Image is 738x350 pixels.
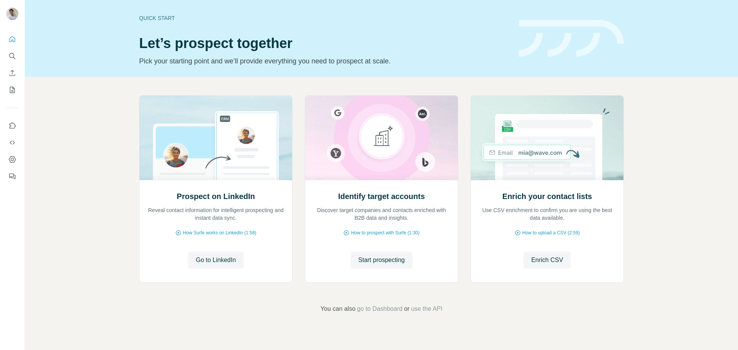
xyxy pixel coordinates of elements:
[321,304,356,314] span: You can also
[6,49,18,63] button: Search
[351,229,419,236] span: How to prospect with Surfe (1:30)
[305,96,458,180] img: Identify target accounts
[147,206,284,222] p: Reveal contact information for intelligent prospecting and instant data sync.
[6,119,18,133] button: Use Surfe on LinkedIn
[470,96,624,180] img: Enrich your contact lists
[522,229,580,236] span: How to upload a CSV (2:59)
[524,252,571,269] button: Enrich CSV
[6,8,18,20] img: Avatar
[139,14,510,22] div: Quick start
[313,206,450,222] p: Discover target companies and contacts enriched with B2B data and insights.
[183,229,256,236] span: How Surfe works on LinkedIn (1:58)
[6,153,18,166] button: Dashboard
[519,20,624,57] img: banner
[351,252,412,269] button: Start prospecting
[6,169,18,183] button: Feedback
[139,56,510,66] p: Pick your starting point and we’ll provide everything you need to prospect at scale.
[177,191,255,202] h2: Prospect on LinkedIn
[196,255,236,265] span: Go to LinkedIn
[188,252,243,269] button: Go to LinkedIn
[404,304,409,314] span: or
[358,255,405,265] span: Start prospecting
[411,304,442,314] button: use the API
[6,136,18,149] button: Use Surfe API
[6,83,18,97] button: My lists
[6,32,18,46] button: Quick start
[338,191,425,202] h2: Identify target accounts
[357,304,402,314] button: go to Dashboard
[531,255,563,265] span: Enrich CSV
[6,66,18,80] button: Enrich CSV
[479,206,616,222] p: Use CSV enrichment to confirm you are using the best data available.
[139,96,293,180] img: Prospect on LinkedIn
[139,36,510,51] h1: Let’s prospect together
[502,191,592,202] h2: Enrich your contact lists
